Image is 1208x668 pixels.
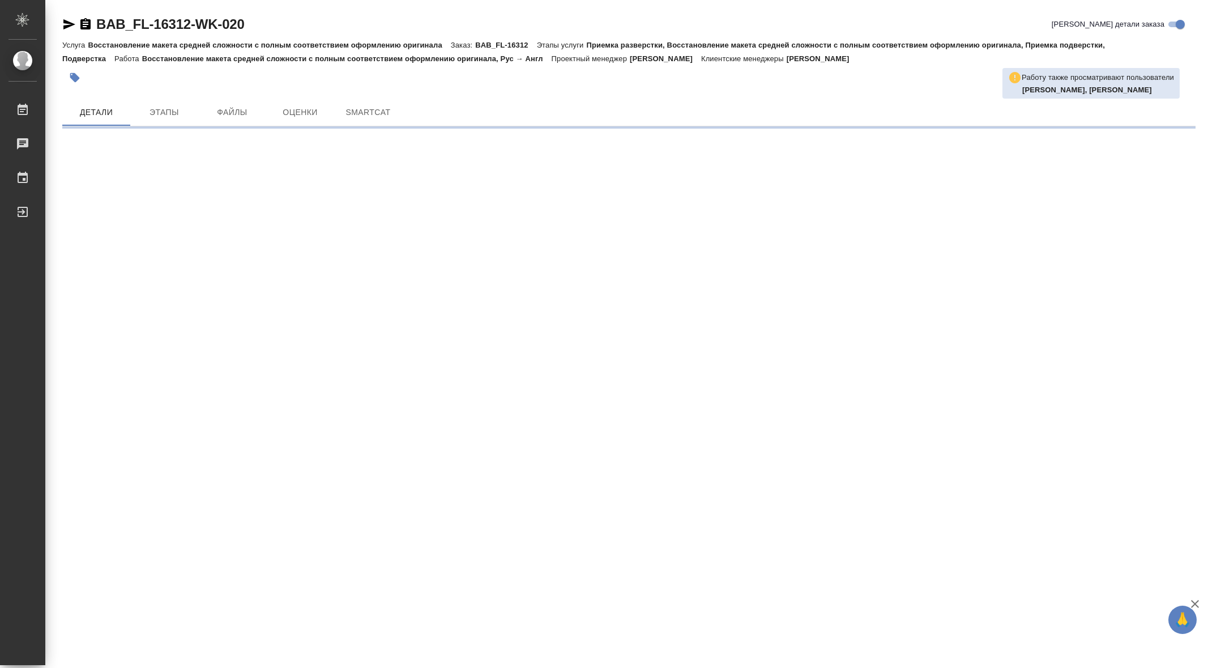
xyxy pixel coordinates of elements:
[114,54,142,63] p: Работа
[205,105,259,120] span: Файлы
[62,41,88,49] p: Услуга
[537,41,587,49] p: Этапы услуги
[137,105,191,120] span: Этапы
[630,54,701,63] p: [PERSON_NAME]
[787,54,858,63] p: [PERSON_NAME]
[475,41,536,49] p: BAB_FL-16312
[62,65,87,90] button: Добавить тэг
[1022,86,1152,94] b: [PERSON_NAME], [PERSON_NAME]
[701,54,787,63] p: Клиентские менеджеры
[341,105,395,120] span: SmartCat
[1022,84,1174,96] p: Архипова Екатерина, Zaborova Aleksandra
[69,105,123,120] span: Детали
[88,41,450,49] p: Восстановление макета средней сложности с полным соответствием оформлению оригинала
[62,18,76,31] button: Скопировать ссылку для ЯМессенджера
[1022,72,1174,83] p: Работу также просматривают пользователи
[1052,19,1164,30] span: [PERSON_NAME] детали заказа
[96,16,245,32] a: BAB_FL-16312-WK-020
[273,105,327,120] span: Оценки
[1168,606,1197,634] button: 🙏
[1173,608,1192,632] span: 🙏
[142,54,552,63] p: Восстановление макета средней сложности с полным соответствием оформлению оригинала, Рус → Англ
[451,41,475,49] p: Заказ:
[552,54,630,63] p: Проектный менеджер
[79,18,92,31] button: Скопировать ссылку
